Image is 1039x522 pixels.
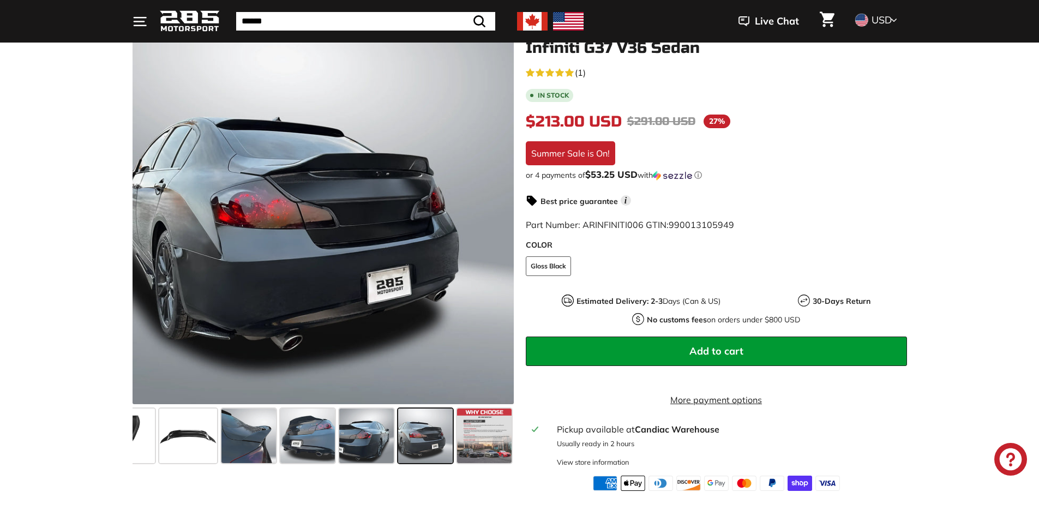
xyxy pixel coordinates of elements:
[526,239,907,251] label: COLOR
[872,14,892,26] span: USD
[676,476,701,491] img: discover
[704,115,730,128] span: 27%
[647,315,707,325] strong: No customs fees
[621,476,645,491] img: apple_pay
[627,115,695,128] span: $291.00 USD
[576,296,720,307] p: Days (Can & US)
[724,8,813,35] button: Live Chat
[526,141,615,165] div: Summer Sale is On!
[526,170,907,181] div: or 4 payments of$53.25 USDwithSezzle Click to learn more about Sezzle
[526,23,907,57] h1: Duckbill Style Trunk Spoiler - [DATE]-[DATE] Infiniti G37 V36 Sedan
[593,476,617,491] img: american_express
[526,65,907,79] a: 5.0 rating (1 votes)
[991,443,1030,478] inbox-online-store-chat: Shopify online store chat
[526,219,734,230] span: Part Number: ARINFINITI006 GTIN:
[635,424,719,435] strong: Candiac Warehouse
[526,337,907,366] button: Add to cart
[557,457,629,467] div: View store information
[557,423,900,436] div: Pickup available at
[540,196,618,206] strong: Best price guarantee
[704,476,729,491] img: google_pay
[526,393,907,406] a: More payment options
[576,296,663,306] strong: Estimated Delivery: 2-3
[557,439,900,449] p: Usually ready in 2 hours
[648,476,673,491] img: diners_club
[813,296,870,306] strong: 30-Days Return
[689,345,743,357] span: Add to cart
[621,195,631,206] span: i
[653,171,692,181] img: Sezzle
[813,3,841,40] a: Cart
[526,170,907,181] div: or 4 payments of with
[788,476,812,491] img: shopify_pay
[760,476,784,491] img: paypal
[669,219,734,230] span: 990013105949
[575,66,586,79] span: (1)
[526,112,622,131] span: $213.00 USD
[815,476,840,491] img: visa
[585,169,638,180] span: $53.25 USD
[538,92,569,99] b: In stock
[160,9,220,34] img: Logo_285_Motorsport_areodynamics_components
[732,476,756,491] img: master
[236,12,495,31] input: Search
[647,314,800,326] p: on orders under $800 USD
[755,14,799,28] span: Live Chat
